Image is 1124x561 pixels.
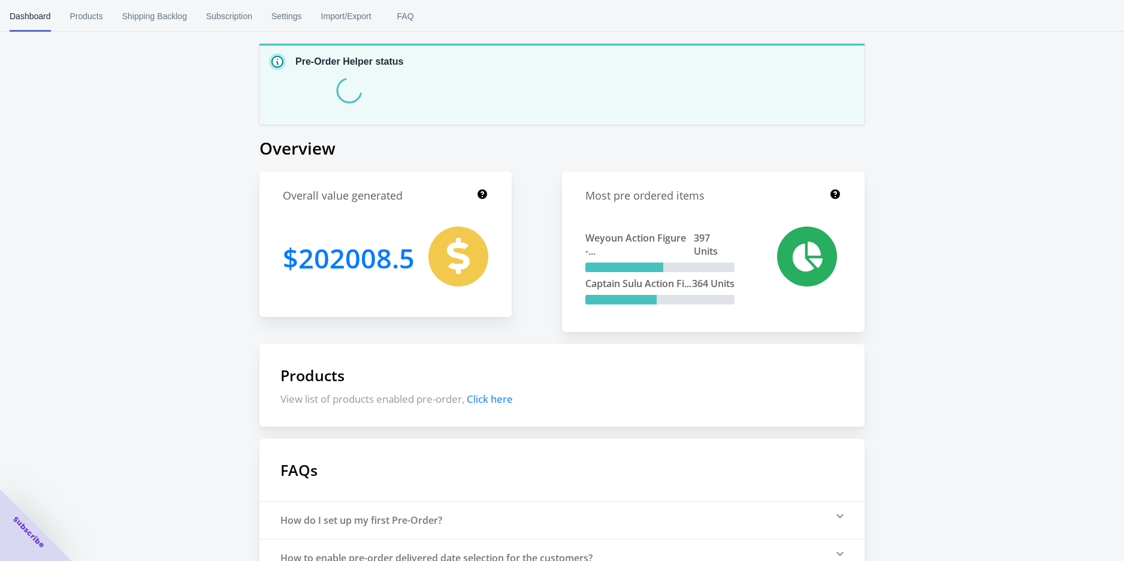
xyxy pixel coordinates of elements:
h1: FAQs [259,439,865,501]
span: FAQ [391,1,421,32]
span: $ [283,240,298,276]
h1: Overview [259,137,865,159]
span: Products [70,1,103,32]
span: Import/Export [321,1,371,32]
span: 397 Units [694,231,735,258]
span: Weyoun Action Figure -... [585,231,694,258]
h1: Overall value generated [283,188,403,203]
h1: 202008.5 [283,227,415,289]
span: 364 Units [692,277,735,290]
span: Subscribe [11,514,47,550]
span: Click here [467,392,513,406]
span: Subscription [206,1,252,32]
span: Shipping Backlog [122,1,187,32]
h1: Products [280,365,844,385]
span: Captain Sulu Action Fi... [585,277,691,290]
p: View list of products enabled pre-order, [280,392,844,406]
div: How do I set up my first Pre-Order? [280,514,442,527]
span: Settings [271,1,302,32]
span: Dashboard [10,1,51,32]
h1: Most pre ordered items [585,188,705,203]
p: Pre-Order Helper status [295,55,404,69]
